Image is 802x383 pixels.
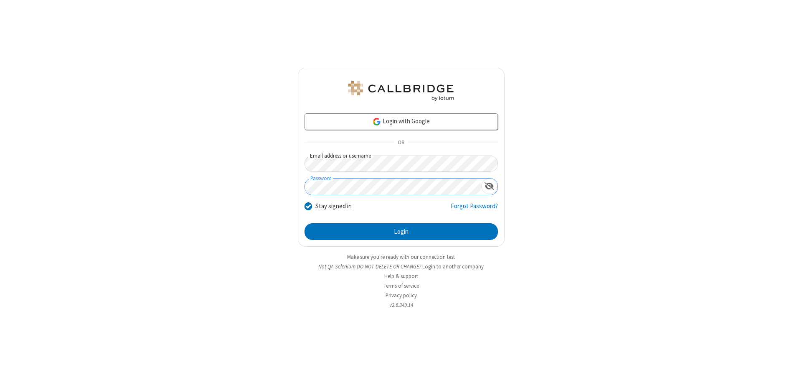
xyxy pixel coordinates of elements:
div: Show password [481,179,497,194]
a: Privacy policy [386,292,417,299]
a: Terms of service [383,282,419,289]
button: Login to another company [422,263,484,271]
img: QA Selenium DO NOT DELETE OR CHANGE [347,81,455,101]
button: Login [305,223,498,240]
label: Stay signed in [315,202,352,211]
li: v2.6.349.14 [298,301,505,309]
a: Forgot Password? [451,202,498,217]
a: Help & support [384,273,418,280]
input: Email address or username [305,156,498,172]
span: OR [394,137,408,149]
a: Make sure you're ready with our connection test [347,253,455,260]
img: google-icon.png [372,117,381,126]
iframe: Chat [781,361,796,377]
li: Not QA Selenium DO NOT DELETE OR CHANGE? [298,263,505,271]
input: Password [305,179,481,195]
a: Login with Google [305,113,498,130]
